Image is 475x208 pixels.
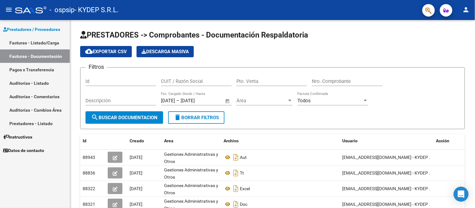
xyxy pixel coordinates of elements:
[454,187,469,202] div: Open Intercom Messenger
[236,98,287,104] span: Área
[91,114,99,121] mat-icon: search
[232,184,240,194] i: Descargar documento
[83,186,95,191] span: 88322
[83,155,95,160] span: 88943
[164,183,218,195] span: Gestiones Administrativas y Otros
[436,138,450,143] span: Acción
[80,46,132,57] button: Exportar CSV
[91,115,157,120] span: Buscar Documentacion
[5,6,13,13] mat-icon: menu
[137,46,194,57] app-download-masive: Descarga masiva de comprobantes (adjuntos)
[142,49,189,54] span: Descarga Masiva
[342,170,431,175] span: [EMAIL_ADDRESS][DOMAIN_NAME] - KYDEP .
[83,170,95,175] span: 88836
[75,3,119,17] span: - KYDEP S.R.L.
[83,138,86,143] span: Id
[162,134,221,148] datatable-header-cell: Area
[297,98,311,104] span: Todos
[80,31,308,39] span: PRESTADORES -> Comprobantes - Documentación Respaldatoria
[342,155,431,160] span: [EMAIL_ADDRESS][DOMAIN_NAME] - KYDEP .
[174,114,181,121] mat-icon: delete
[224,138,239,143] span: Archivo
[232,152,240,162] i: Descargar documento
[161,98,175,104] input: Start date
[176,98,179,104] span: –
[85,63,107,71] h3: Filtros
[49,3,75,17] span: - ospsip
[462,6,470,13] mat-icon: person
[164,152,218,164] span: Gestiones Administrativas y Otros
[221,134,340,148] datatable-header-cell: Archivo
[168,111,225,124] button: Borrar Filtros
[240,202,247,207] span: Doc
[434,134,465,148] datatable-header-cell: Acción
[342,138,358,143] span: Usuario
[137,46,194,57] button: Descarga Masiva
[3,26,60,33] span: Prestadores / Proveedores
[130,170,142,175] span: [DATE]
[130,155,142,160] span: [DATE]
[130,138,144,143] span: Creado
[181,98,211,104] input: End date
[130,202,142,207] span: [DATE]
[174,115,219,120] span: Borrar Filtros
[224,98,231,105] button: Open calendar
[342,186,431,191] span: [EMAIL_ADDRESS][DOMAIN_NAME] - KYDEP .
[3,147,44,154] span: Datos de contacto
[130,186,142,191] span: [DATE]
[85,48,93,55] mat-icon: cloud_download
[340,134,434,148] datatable-header-cell: Usuario
[85,111,163,124] button: Buscar Documentacion
[240,186,250,191] span: Excel
[83,202,95,207] span: 88321
[164,138,173,143] span: Area
[240,155,247,160] span: Aut
[3,134,32,140] span: Instructivos
[127,134,162,148] datatable-header-cell: Creado
[164,167,218,180] span: Gestiones Administrativas y Otros
[85,49,127,54] span: Exportar CSV
[80,134,105,148] datatable-header-cell: Id
[342,202,431,207] span: [EMAIL_ADDRESS][DOMAIN_NAME] - KYDEP .
[240,170,244,175] span: Tt
[232,168,240,178] i: Descargar documento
